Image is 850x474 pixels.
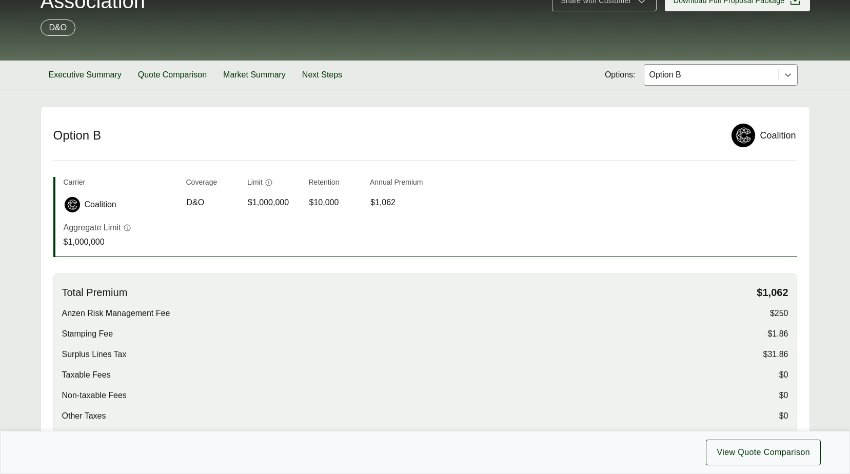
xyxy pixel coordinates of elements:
[309,196,339,209] span: $10,000
[779,389,788,402] span: $0
[248,196,289,209] span: $1,000,000
[370,177,423,192] th: Annual Premium
[779,410,788,422] span: $0
[294,61,350,89] button: Next Steps
[62,348,127,361] span: Surplus Lines Tax
[53,128,719,143] h2: Option B
[779,369,788,381] span: $0
[62,389,127,402] span: Non-taxable Fees
[187,196,205,209] span: D&O
[706,440,821,465] button: View Quote Comparison
[85,199,116,211] span: Coalition
[64,177,178,192] th: Carrier
[62,369,111,381] span: Taxable Fees
[757,286,788,299] span: $1,062
[49,22,67,34] p: D&O
[64,222,121,234] p: Aggregate Limit
[215,61,294,89] button: Market Summary
[65,197,80,212] img: Coalition logo
[717,446,810,459] span: View Quote Comparison
[370,196,396,209] span: $1,062
[760,129,796,143] div: Coalition
[41,61,130,89] button: Executive Summary
[186,177,240,192] th: Coverage
[732,124,755,147] img: Coalition logo
[62,286,128,299] span: Total Premium
[64,236,131,248] p: $1,000,000
[62,328,113,340] span: Stamping Fee
[62,307,170,320] span: Anzen Risk Management Fee
[605,69,636,81] span: Options:
[130,61,215,89] button: Quote Comparison
[767,328,788,340] span: $1.86
[770,307,788,320] span: $250
[309,177,362,192] th: Retention
[763,348,788,361] span: $31.86
[247,177,301,192] th: Limit
[62,410,106,422] span: Other Taxes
